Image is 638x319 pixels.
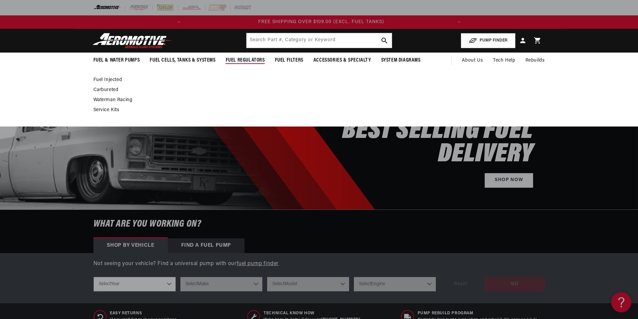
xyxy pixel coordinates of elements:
[188,18,454,26] div: 2 of 2
[77,15,562,29] slideshow-component: Translation missing: en.sections.announcements.announcement_bar
[376,53,426,68] summary: System Diagrams
[93,77,538,83] a: Fuel Injected
[88,53,145,68] summary: Fuel & Water Pumps
[93,57,140,64] span: Fuel & Water Pumps
[93,107,538,113] a: Service Kits
[246,33,392,48] input: Search by Part Number, Category or Keyword
[145,53,220,68] summary: Fuel Cells, Tanks & Systems
[485,173,533,188] a: Shop Now
[247,96,533,166] h2: SHOP SUMMER REBATES ON BEST SELLING FUEL DELIVERY
[93,277,176,292] select: Year
[168,238,245,253] div: Find a Fuel Pump
[493,57,515,64] span: Tech Help
[308,53,376,68] summary: Accessories & Specialty
[354,277,436,292] select: Engine
[381,57,421,64] span: System Diagrams
[461,33,515,48] button: PUMP FINDER
[488,53,520,69] summary: Tech Help
[93,260,545,268] p: Not seeing your vehicle? Find a universal pump with our
[418,311,537,316] span: Pump Rebuild program
[457,53,488,69] a: About Us
[91,33,174,49] img: Aeromotive
[221,53,270,68] summary: Fuel Regulators
[267,277,349,292] select: Model
[93,238,168,253] div: Shop by vehicle
[270,53,308,68] summary: Fuel Filters
[275,57,303,64] span: Fuel Filters
[525,57,545,64] span: Rebuilds
[452,15,466,29] button: Translation missing: en.sections.announcements.next_announcement
[237,261,279,266] a: fuel pump finder
[93,87,538,93] a: Carbureted
[180,277,263,292] select: Make
[226,57,265,64] span: Fuel Regulators
[313,57,371,64] span: Accessories & Specialty
[258,19,384,24] span: FREE SHIPPING OVER $109.00 (EXCL. FUEL TANKS)
[462,58,483,63] span: About Us
[188,18,454,26] div: Announcement
[264,311,360,316] span: Technical Know How
[93,97,538,103] a: Waterman Racing
[520,53,550,69] summary: Rebuilds
[377,33,392,48] button: search button
[110,311,178,316] span: Easy Returns
[172,15,186,29] button: Translation missing: en.sections.announcements.previous_announcement
[150,57,215,64] span: Fuel Cells, Tanks & Systems
[77,210,562,238] h6: What are you working on?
